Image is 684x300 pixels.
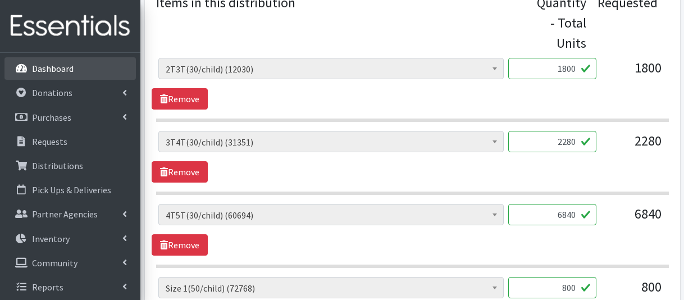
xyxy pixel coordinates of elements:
a: Remove [152,234,208,256]
span: 4T5T(30/child) (60694) [166,207,496,223]
a: Pick Ups & Deliveries [4,179,136,201]
a: Donations [4,81,136,104]
input: Quantity [508,131,596,152]
p: Distributions [32,160,83,171]
p: Requests [32,136,67,147]
span: 3T4T(30/child) (31351) [166,134,496,150]
a: Dashboard [4,57,136,80]
input: Quantity [508,58,596,79]
a: Community [4,252,136,274]
span: 2T3T(30/child) (12030) [158,58,504,79]
a: Remove [152,161,208,183]
div: 2280 [605,131,662,161]
p: Inventory [32,233,70,244]
span: Size 1(50/child) (72768) [166,280,496,296]
a: Partner Agencies [4,203,136,225]
span: 2T3T(30/child) (12030) [166,61,496,77]
a: Remove [152,88,208,110]
span: Size 1(50/child) (72768) [158,277,504,298]
p: Purchases [32,112,71,123]
input: Quantity [508,277,596,298]
a: Purchases [4,106,136,129]
a: Requests [4,130,136,153]
span: 4T5T(30/child) (60694) [158,204,504,225]
p: Community [32,257,77,269]
a: Distributions [4,154,136,177]
p: Pick Ups & Deliveries [32,184,111,196]
p: Dashboard [32,63,74,74]
a: Inventory [4,228,136,250]
p: Reports [32,281,63,293]
div: 6840 [605,204,662,234]
a: Reports [4,276,136,298]
img: HumanEssentials [4,7,136,45]
p: Donations [32,87,72,98]
div: 1800 [605,58,662,88]
p: Partner Agencies [32,208,98,220]
span: 3T4T(30/child) (31351) [158,131,504,152]
input: Quantity [508,204,596,225]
